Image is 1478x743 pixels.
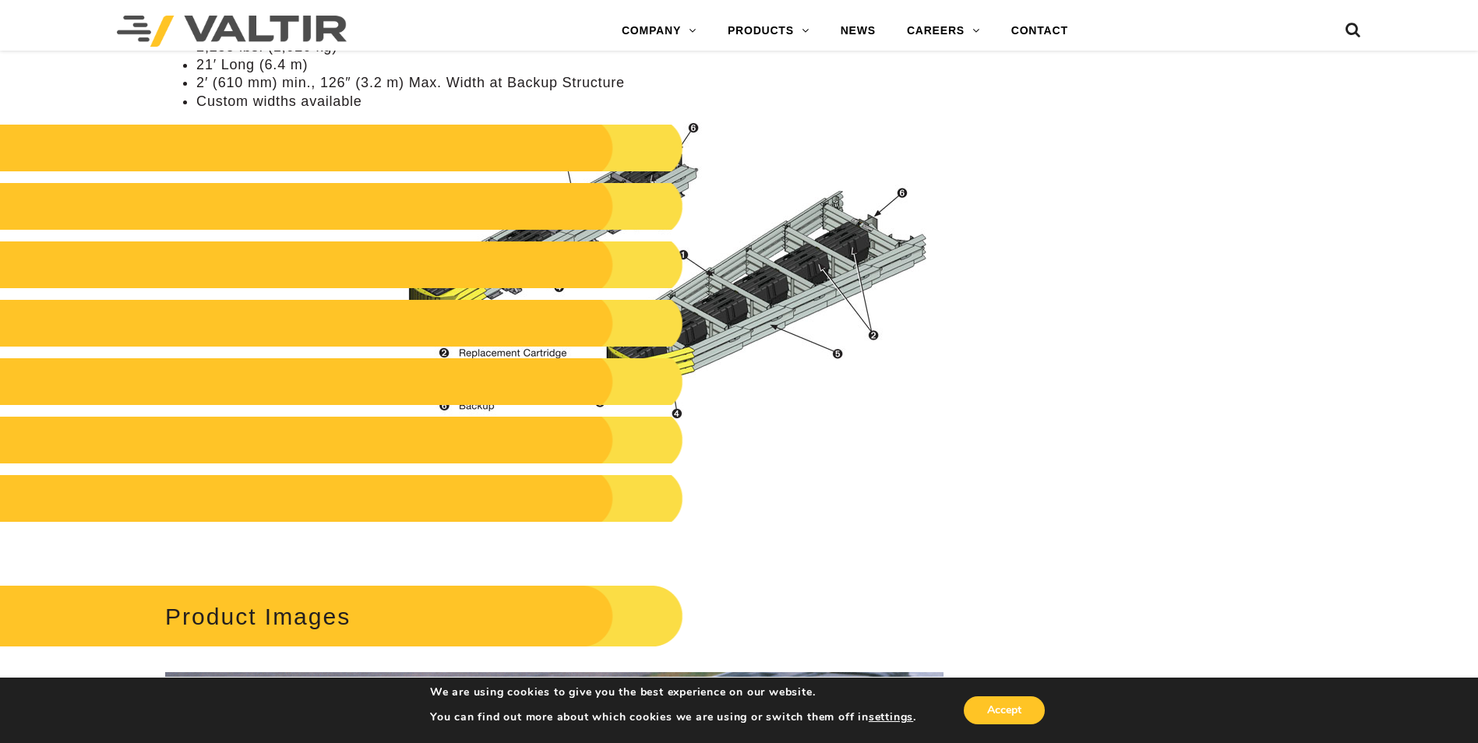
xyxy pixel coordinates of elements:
[196,56,944,74] li: 21′ Long (6.4 m)
[869,710,913,724] button: settings
[196,93,944,111] li: Custom widths available
[996,16,1084,47] a: CONTACT
[117,16,347,47] img: Valtir
[712,16,825,47] a: PRODUCTS
[964,696,1045,724] button: Accept
[825,16,891,47] a: NEWS
[430,685,916,699] p: We are using cookies to give you the best experience on our website.
[606,16,712,47] a: COMPANY
[196,74,944,92] li: 2′ (610 mm) min., 126″ (3.2 m) Max. Width at Backup Structure
[891,16,996,47] a: CAREERS
[430,710,916,724] p: You can find out more about which cookies we are using or switch them off in .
